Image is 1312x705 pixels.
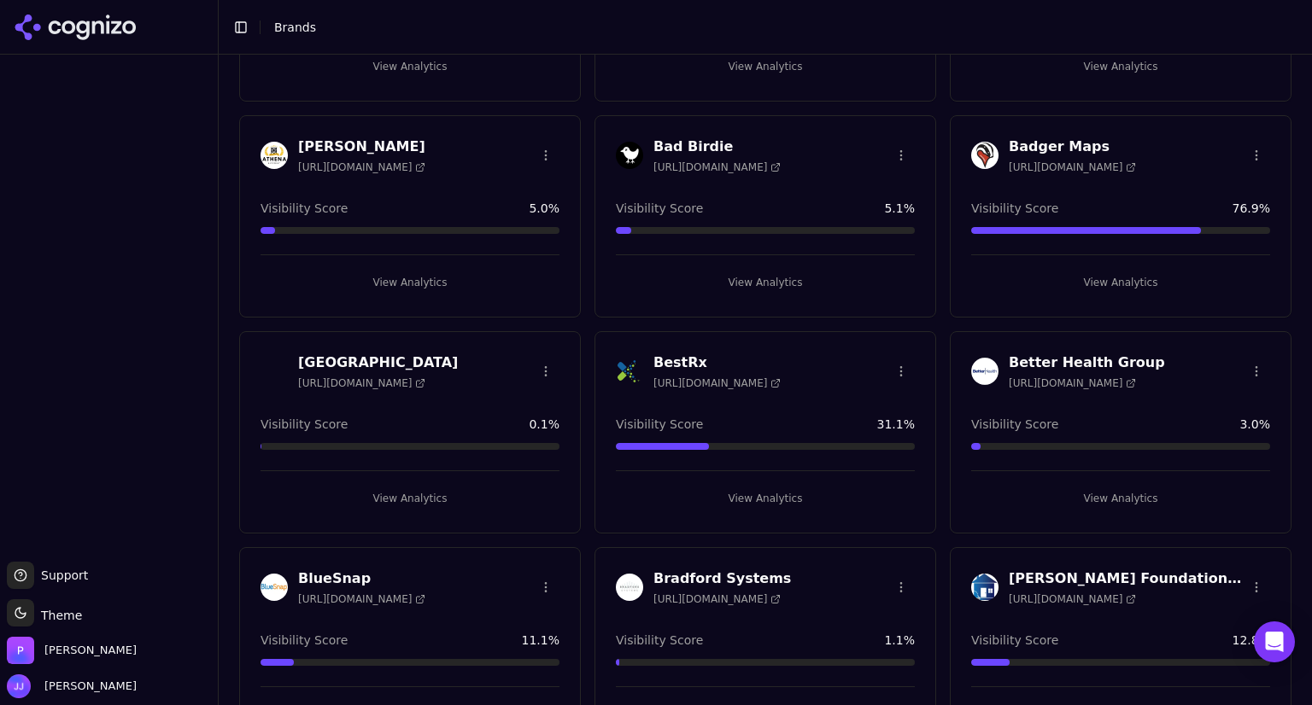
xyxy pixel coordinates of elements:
[616,574,643,601] img: Bradford Systems
[7,674,137,698] button: Open user button
[522,632,559,649] span: 11.1 %
[971,53,1270,80] button: View Analytics
[298,592,425,606] span: [URL][DOMAIN_NAME]
[34,609,82,622] span: Theme
[298,352,458,373] h3: [GEOGRAPHIC_DATA]
[1009,160,1136,174] span: [URL][DOMAIN_NAME]
[34,567,88,584] span: Support
[38,679,137,694] span: [PERSON_NAME]
[7,637,34,664] img: Perrill
[261,574,288,601] img: BlueSnap
[653,137,781,157] h3: Bad Birdie
[877,416,915,433] span: 31.1 %
[261,485,559,512] button: View Analytics
[616,53,915,80] button: View Analytics
[971,416,1058,433] span: Visibility Score
[616,632,703,649] span: Visibility Score
[529,200,559,217] span: 5.0 %
[261,358,288,385] img: Berkshire
[653,352,781,373] h3: BestRx
[884,632,915,649] span: 1.1 %
[1009,568,1243,589] h3: [PERSON_NAME] Foundation Specialists
[971,632,1058,649] span: Visibility Score
[261,200,348,217] span: Visibility Score
[298,137,425,157] h3: [PERSON_NAME]
[971,200,1058,217] span: Visibility Score
[298,376,425,390] span: [URL][DOMAIN_NAME]
[971,358,999,385] img: Better Health Group
[44,643,137,658] span: Perrill
[274,19,1264,36] nav: breadcrumb
[1009,592,1136,606] span: [URL][DOMAIN_NAME]
[1239,416,1270,433] span: 3.0 %
[1009,352,1165,373] h3: Better Health Group
[616,416,703,433] span: Visibility Score
[7,637,137,664] button: Open organization switcher
[1254,621,1295,662] div: Open Intercom Messenger
[616,358,643,385] img: BestRx
[616,142,643,169] img: Bad Birdie
[616,200,703,217] span: Visibility Score
[7,674,31,698] img: Jen Jones
[616,485,915,512] button: View Analytics
[884,200,915,217] span: 5.1 %
[261,269,559,296] button: View Analytics
[971,485,1270,512] button: View Analytics
[529,416,559,433] span: 0.1 %
[261,416,348,433] span: Visibility Score
[1009,376,1136,390] span: [URL][DOMAIN_NAME]
[274,20,316,34] span: Brands
[616,269,915,296] button: View Analytics
[653,592,781,606] span: [URL][DOMAIN_NAME]
[653,160,781,174] span: [URL][DOMAIN_NAME]
[1233,200,1270,217] span: 76.9 %
[1233,632,1270,649] span: 12.8 %
[971,574,999,601] img: Cantey Foundation Specialists
[261,142,288,169] img: Athena Bitcoin
[971,269,1270,296] button: View Analytics
[298,160,425,174] span: [URL][DOMAIN_NAME]
[971,142,999,169] img: Badger Maps
[653,376,781,390] span: [URL][DOMAIN_NAME]
[1009,137,1136,157] h3: Badger Maps
[261,632,348,649] span: Visibility Score
[298,568,425,589] h3: BlueSnap
[261,53,559,80] button: View Analytics
[653,568,791,589] h3: Bradford Systems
